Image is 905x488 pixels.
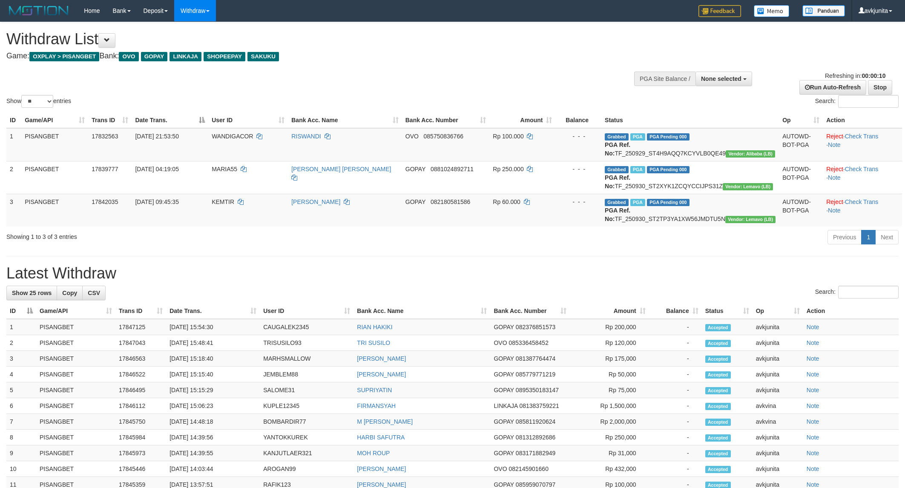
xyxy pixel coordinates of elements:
[828,207,841,214] a: Note
[823,161,902,194] td: · ·
[260,335,353,351] td: TRISUSILO93
[815,95,899,108] label: Search:
[753,303,803,319] th: Op: activate to sort column ascending
[705,466,731,473] span: Accepted
[353,303,490,319] th: Bank Acc. Name: activate to sort column ascending
[115,398,166,414] td: 17846112
[753,382,803,398] td: avkjunita
[823,128,902,161] td: · ·
[88,112,132,128] th: Trans ID: activate to sort column ascending
[405,166,425,172] span: GOPAY
[115,367,166,382] td: 17846522
[753,319,803,335] td: avkjunita
[649,430,702,445] td: -
[705,387,731,394] span: Accepted
[260,414,353,430] td: BOMBARDIR77
[828,174,841,181] a: Note
[166,351,260,367] td: [DATE] 15:18:40
[166,367,260,382] td: [DATE] 15:15:40
[82,286,106,300] a: CSV
[807,371,819,378] a: Note
[6,303,36,319] th: ID: activate to sort column descending
[826,198,843,205] a: Reject
[260,382,353,398] td: SALOME31
[212,198,234,205] span: KEMTIR
[247,52,279,61] span: SAKUKU
[705,356,731,363] span: Accepted
[494,371,514,378] span: GOPAY
[291,198,340,205] a: [PERSON_NAME]
[208,112,288,128] th: User ID: activate to sort column ascending
[570,319,649,335] td: Rp 200,000
[166,319,260,335] td: [DATE] 15:54:30
[489,112,555,128] th: Amount: activate to sort column ascending
[357,418,413,425] a: M [PERSON_NAME]
[807,434,819,441] a: Note
[779,128,823,161] td: AUTOWD-BOT-PGA
[494,418,514,425] span: GOPAY
[649,351,702,367] td: -
[260,303,353,319] th: User ID: activate to sort column ascending
[6,229,371,241] div: Showing 1 to 3 of 3 entries
[166,303,260,319] th: Date Trans.: activate to sort column ascending
[649,398,702,414] td: -
[92,166,118,172] span: 17839777
[601,112,779,128] th: Status
[516,450,555,456] span: Copy 083171882949 to clipboard
[6,335,36,351] td: 2
[135,166,178,172] span: [DATE] 04:19:05
[807,324,819,330] a: Note
[559,132,598,141] div: - - -
[212,166,237,172] span: MARIA55
[649,461,702,477] td: -
[601,194,779,227] td: TF_250930_ST2TP3YA1XW56JMDTU5N
[825,72,885,79] span: Refreshing in:
[649,445,702,461] td: -
[12,290,52,296] span: Show 25 rows
[6,414,36,430] td: 7
[494,465,507,472] span: OVO
[135,133,178,140] span: [DATE] 21:53:50
[212,133,253,140] span: WANDIGACOR
[723,183,773,190] span: Vendor URL: https://dashboard.q2checkout.com/secure
[36,430,115,445] td: PISANGBET
[845,166,879,172] a: Check Trans
[493,166,523,172] span: Rp 250.000
[649,303,702,319] th: Balance: activate to sort column ascending
[649,367,702,382] td: -
[649,335,702,351] td: -
[166,445,260,461] td: [DATE] 14:39:55
[570,398,649,414] td: Rp 1,500,000
[779,194,823,227] td: AUTOWD-BOT-PGA
[868,80,892,95] a: Stop
[807,465,819,472] a: Note
[6,4,71,17] img: MOTION_logo.png
[605,207,630,222] b: PGA Ref. No:
[861,230,876,244] a: 1
[166,461,260,477] td: [DATE] 14:03:44
[260,351,353,367] td: MARHSMALLOW
[570,382,649,398] td: Rp 75,000
[357,355,406,362] a: [PERSON_NAME]
[88,290,100,296] span: CSV
[555,112,601,128] th: Balance
[826,166,843,172] a: Reject
[6,461,36,477] td: 10
[36,414,115,430] td: PISANGBET
[779,161,823,194] td: AUTOWD-BOT-PGA
[357,481,406,488] a: [PERSON_NAME]
[36,367,115,382] td: PISANGBET
[260,367,353,382] td: JEMBLEM88
[649,382,702,398] td: -
[570,351,649,367] td: Rp 175,000
[36,319,115,335] td: PISANGBET
[807,418,819,425] a: Note
[516,434,555,441] span: Copy 081312892686 to clipboard
[726,150,775,158] span: Vendor URL: https://dashboard.q2checkout.com/secure
[132,112,208,128] th: Date Trans.: activate to sort column descending
[357,339,390,346] a: TRI SUSILO
[695,72,752,86] button: None selected
[516,355,555,362] span: Copy 081387764474 to clipboard
[630,166,645,173] span: Marked by avknovia
[570,335,649,351] td: Rp 120,000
